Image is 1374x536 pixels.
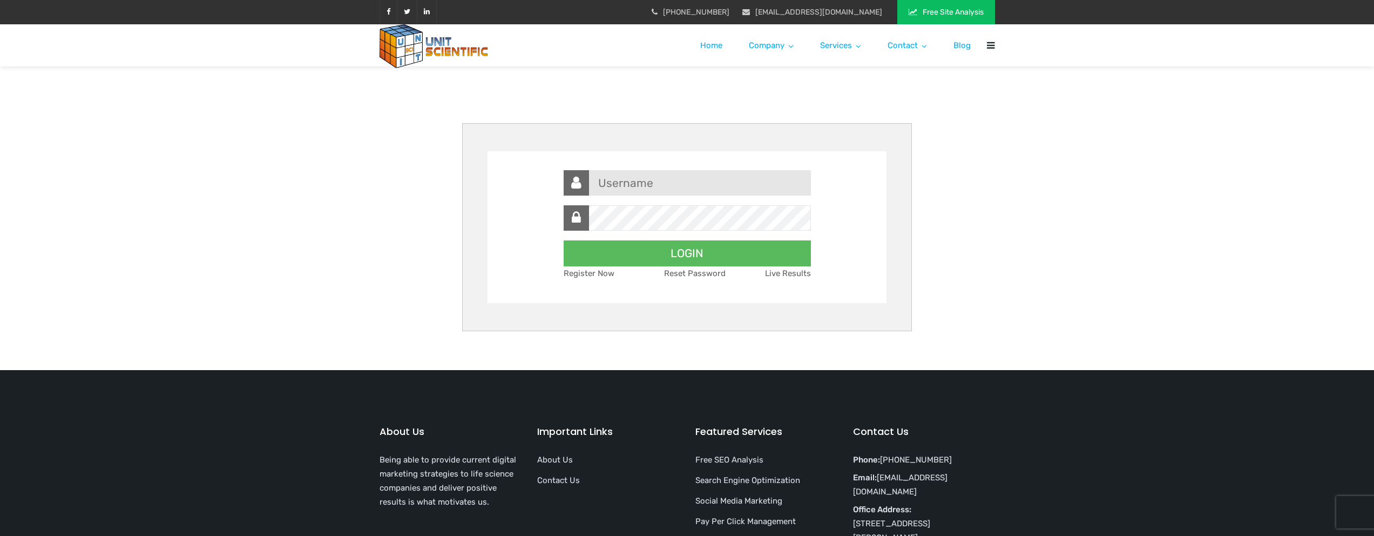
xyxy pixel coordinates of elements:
[564,170,811,196] input: Username
[695,424,837,439] h5: Featured Services
[749,24,794,66] a: Company
[742,5,882,19] li: [EMAIL_ADDRESS][DOMAIN_NAME]
[953,24,971,66] a: Blog
[380,424,522,439] h5: About Us
[853,505,911,514] strong: Office Address:
[664,269,726,278] a: Reset Password
[695,517,796,526] a: Pay Per Click Management
[537,455,573,465] a: About Us
[537,424,679,439] h5: Important Links
[853,424,995,439] h5: Contact Us
[695,496,782,506] a: Social Media Marketing
[564,269,614,278] a: Register Now
[695,475,800,485] a: Search Engine Optimization
[537,475,580,485] a: Contact Us
[652,5,729,19] li: [PHONE_NUMBER]
[695,455,763,465] a: Free SEO Analysis
[700,24,722,66] a: Home
[564,240,811,266] input: LOGIN
[853,471,995,499] p: [EMAIL_ADDRESS][DOMAIN_NAME]
[853,453,995,467] p: [PHONE_NUMBER]
[820,24,861,66] a: Services
[853,473,877,483] strong: Email:
[380,453,522,509] p: Being able to provide current digital marketing strategies to life science companies and deliver ...
[765,269,811,278] a: Live Results
[888,24,927,66] a: Contact
[853,455,880,465] strong: Phone:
